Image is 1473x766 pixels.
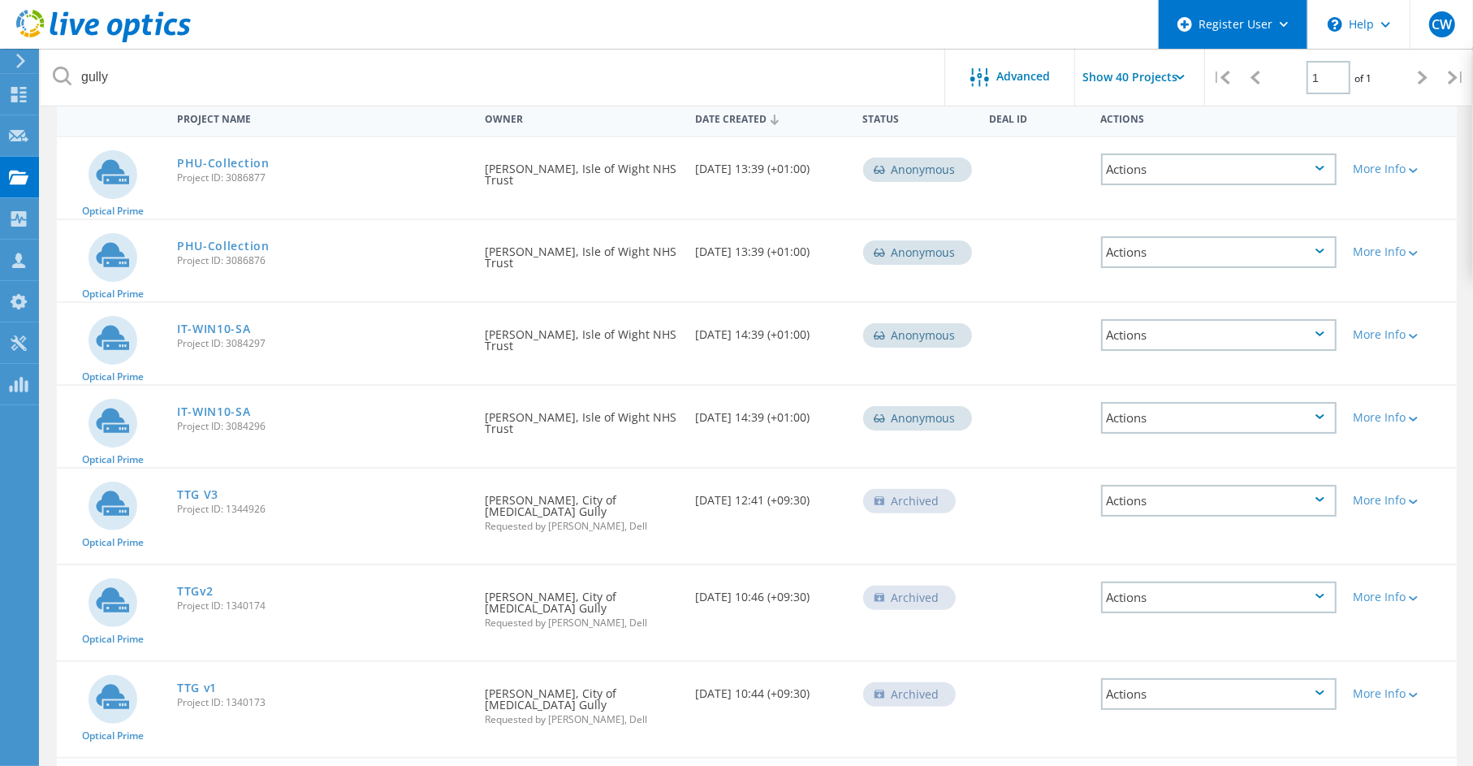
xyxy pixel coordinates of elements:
span: Project ID: 3084297 [177,339,469,348]
div: More Info [1353,329,1449,340]
span: Requested by [PERSON_NAME], Dell [485,715,679,725]
a: IT-WIN10-SA [177,406,251,418]
a: PHU-Collection [177,240,270,252]
div: More Info [1353,495,1449,506]
div: [PERSON_NAME], City of [MEDICAL_DATA] Gully [477,565,687,644]
div: Anonymous [863,240,972,265]
div: More Info [1353,246,1449,257]
span: Project ID: 1344926 [177,504,469,514]
div: [DATE] 10:46 (+09:30) [687,565,855,619]
div: Actions [1101,154,1337,185]
span: of 1 [1354,71,1371,85]
span: Optical Prime [82,455,144,465]
div: Actions [1101,319,1337,351]
span: Requested by [PERSON_NAME], Dell [485,521,679,531]
div: Project Name [169,102,477,132]
div: Archived [863,489,956,513]
span: Optical Prime [82,289,144,299]
div: Actions [1101,236,1337,268]
span: CW [1432,18,1452,31]
span: Requested by [PERSON_NAME], Dell [485,618,679,628]
a: TTG V3 [177,489,218,500]
div: Actions [1101,582,1337,613]
div: [DATE] 14:39 (+01:00) [687,303,855,357]
span: Project ID: 3086876 [177,256,469,266]
div: [PERSON_NAME], City of [MEDICAL_DATA] Gully [477,662,687,741]
input: Search projects by name, owner, ID, company, etc [41,49,946,106]
a: IT-WIN10-SA [177,323,251,335]
a: Live Optics Dashboard [16,34,191,45]
a: TTG v1 [177,682,217,694]
div: [DATE] 13:39 (+01:00) [687,220,855,274]
div: Actions [1101,678,1337,710]
div: Archived [863,682,956,707]
span: Project ID: 1340173 [177,698,469,708]
div: | [1440,49,1473,106]
div: More Info [1353,163,1449,175]
div: Anonymous [863,406,972,431]
div: [PERSON_NAME], City of [MEDICAL_DATA] Gully [477,469,687,547]
div: Actions [1093,102,1345,132]
div: Anonymous [863,158,972,182]
span: Advanced [997,71,1051,82]
div: More Info [1353,688,1449,699]
div: Owner [477,102,687,132]
div: Status [855,102,981,132]
div: [DATE] 13:39 (+01:00) [687,137,855,191]
svg: \n [1328,17,1342,32]
span: Optical Prime [82,206,144,216]
span: Project ID: 3084296 [177,422,469,431]
span: Optical Prime [82,634,144,644]
div: [DATE] 10:44 (+09:30) [687,662,855,716]
span: Optical Prime [82,731,144,741]
span: Project ID: 1340174 [177,601,469,611]
div: [PERSON_NAME], Isle of Wight NHS Trust [477,220,687,285]
span: Project ID: 3086877 [177,173,469,183]
div: [PERSON_NAME], Isle of Wight NHS Trust [477,386,687,451]
div: Archived [863,586,956,610]
div: [DATE] 12:41 (+09:30) [687,469,855,522]
a: TTGv2 [177,586,214,597]
a: PHU-Collection [177,158,270,169]
div: Date Created [687,102,855,133]
div: Actions [1101,402,1337,434]
div: More Info [1353,412,1449,423]
div: Anonymous [863,323,972,348]
span: Optical Prime [82,538,144,547]
div: [PERSON_NAME], Isle of Wight NHS Trust [477,303,687,368]
div: Actions [1101,485,1337,517]
div: [DATE] 14:39 (+01:00) [687,386,855,439]
div: | [1205,49,1238,106]
div: [PERSON_NAME], Isle of Wight NHS Trust [477,137,687,202]
span: Optical Prime [82,372,144,382]
div: More Info [1353,591,1449,603]
div: Deal Id [981,102,1093,132]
